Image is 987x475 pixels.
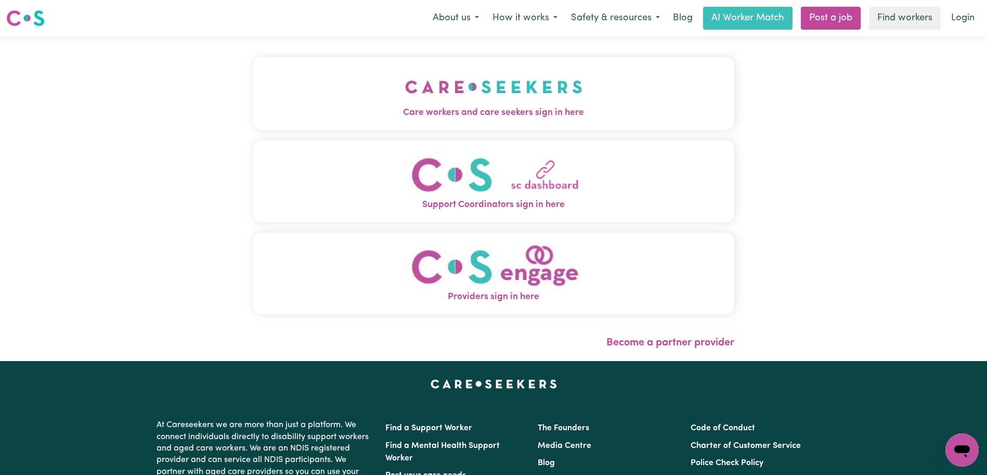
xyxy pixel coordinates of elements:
a: Login [945,7,981,30]
a: Careseekers home page [431,380,557,388]
button: About us [426,7,486,29]
a: The Founders [538,424,589,432]
span: Providers sign in here [253,290,734,304]
button: Safety & resources [564,7,667,29]
a: Police Check Policy [691,459,763,467]
a: Code of Conduct [691,424,755,432]
button: Care workers and care seekers sign in here [253,57,734,130]
a: Become a partner provider [606,338,734,348]
iframe: Button to launch messaging window [945,433,979,467]
a: Find a Support Worker [385,424,472,432]
a: Post a job [801,7,861,30]
button: Providers sign in here [253,233,734,314]
a: Find workers [869,7,941,30]
a: Charter of Customer Service [691,442,801,450]
a: Blog [667,7,699,30]
span: Care workers and care seekers sign in here [253,106,734,120]
a: AI Worker Match [703,7,793,30]
button: How it works [486,7,564,29]
a: Careseekers logo [6,6,45,30]
a: Blog [538,459,555,467]
button: Support Coordinators sign in here [253,140,734,222]
a: Media Centre [538,442,591,450]
span: Support Coordinators sign in here [253,198,734,212]
a: Find a Mental Health Support Worker [385,442,500,463]
img: Careseekers logo [6,9,45,28]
